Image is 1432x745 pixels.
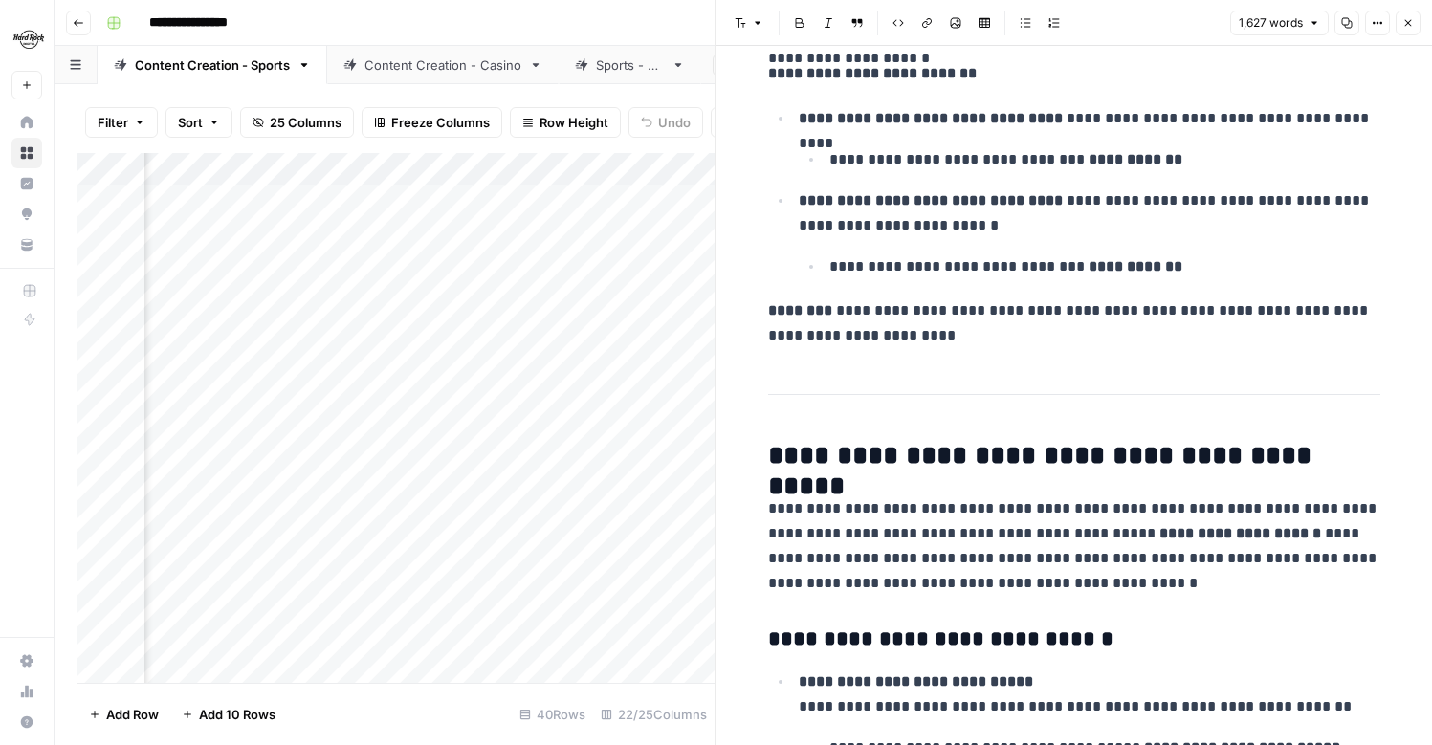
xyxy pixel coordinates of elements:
[512,699,593,730] div: 40 Rows
[170,699,287,730] button: Add 10 Rows
[85,107,158,138] button: Filter
[658,113,691,132] span: Undo
[98,113,128,132] span: Filter
[1230,11,1329,35] button: 1,627 words
[628,107,703,138] button: Undo
[11,230,42,260] a: Your Data
[540,113,608,132] span: Row Height
[11,138,42,168] a: Browse
[1239,14,1303,32] span: 1,627 words
[178,113,203,132] span: Sort
[11,22,46,56] img: Hard Rock Digital Logo
[199,705,275,724] span: Add 10 Rows
[593,699,715,730] div: 22/25 Columns
[11,199,42,230] a: Opportunities
[559,46,701,84] a: Sports - QA
[596,55,664,75] div: Sports - QA
[327,46,559,84] a: Content Creation - Casino
[11,707,42,737] button: Help + Support
[362,107,502,138] button: Freeze Columns
[11,107,42,138] a: Home
[11,168,42,199] a: Insights
[106,705,159,724] span: Add Row
[364,55,521,75] div: Content Creation - Casino
[11,15,42,63] button: Workspace: Hard Rock Digital
[165,107,232,138] button: Sort
[510,107,621,138] button: Row Height
[11,676,42,707] a: Usage
[77,699,170,730] button: Add Row
[98,46,327,84] a: Content Creation - Sports
[270,113,341,132] span: 25 Columns
[391,113,490,132] span: Freeze Columns
[135,55,290,75] div: Content Creation - Sports
[240,107,354,138] button: 25 Columns
[11,646,42,676] a: Settings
